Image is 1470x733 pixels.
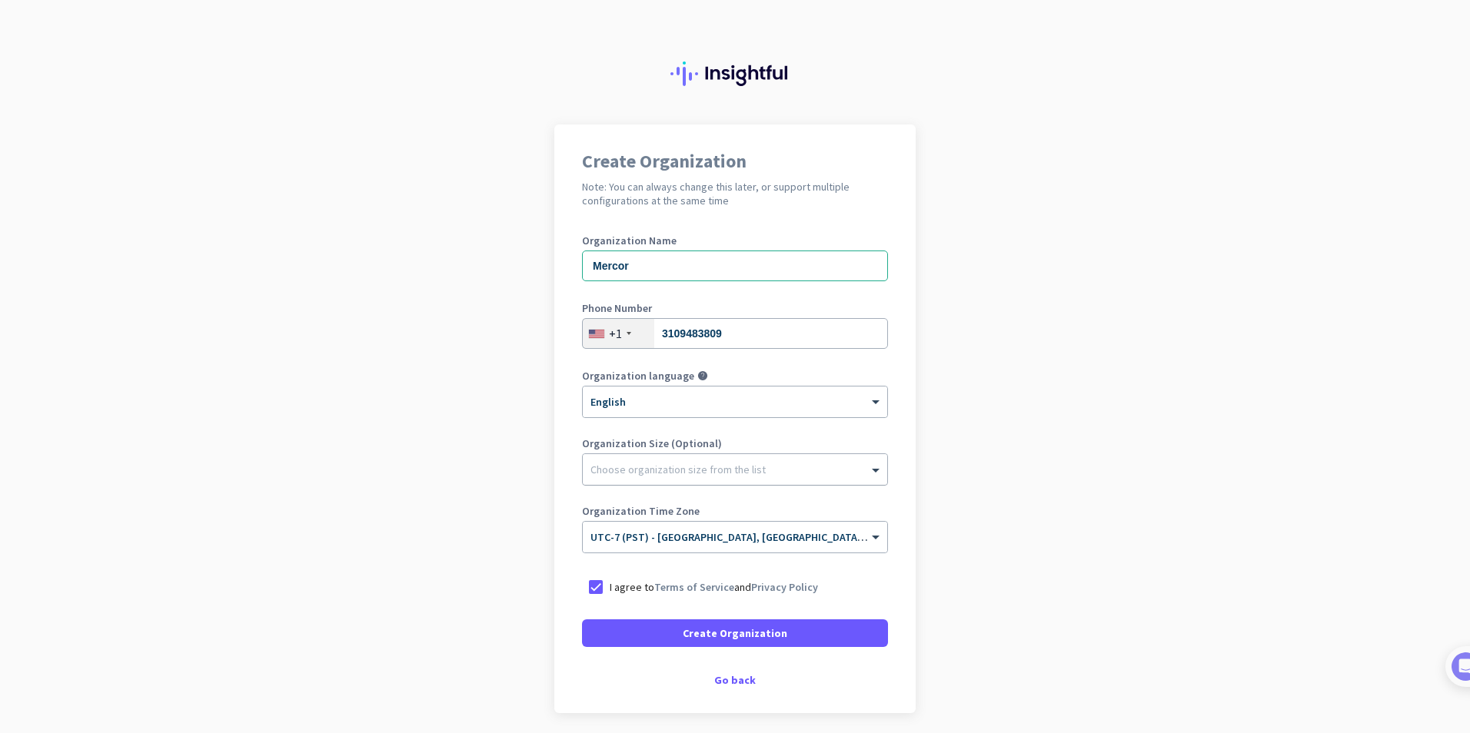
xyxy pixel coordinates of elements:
label: Organization Size (Optional) [582,438,888,449]
label: Organization Time Zone [582,506,888,516]
p: I agree to and [610,579,818,595]
i: help [697,370,708,381]
label: Organization Name [582,235,888,246]
a: Privacy Policy [751,580,818,594]
img: Insightful [670,61,800,86]
h1: Create Organization [582,152,888,171]
span: Create Organization [683,625,787,641]
label: Phone Number [582,303,888,313]
div: Go back [582,675,888,685]
a: Terms of Service [654,580,734,594]
input: 201-555-0123 [582,318,888,349]
div: +1 [609,326,622,341]
input: What is the name of your organization? [582,250,888,281]
h2: Note: You can always change this later, or support multiple configurations at the same time [582,180,888,207]
button: Create Organization [582,619,888,647]
label: Organization language [582,370,694,381]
